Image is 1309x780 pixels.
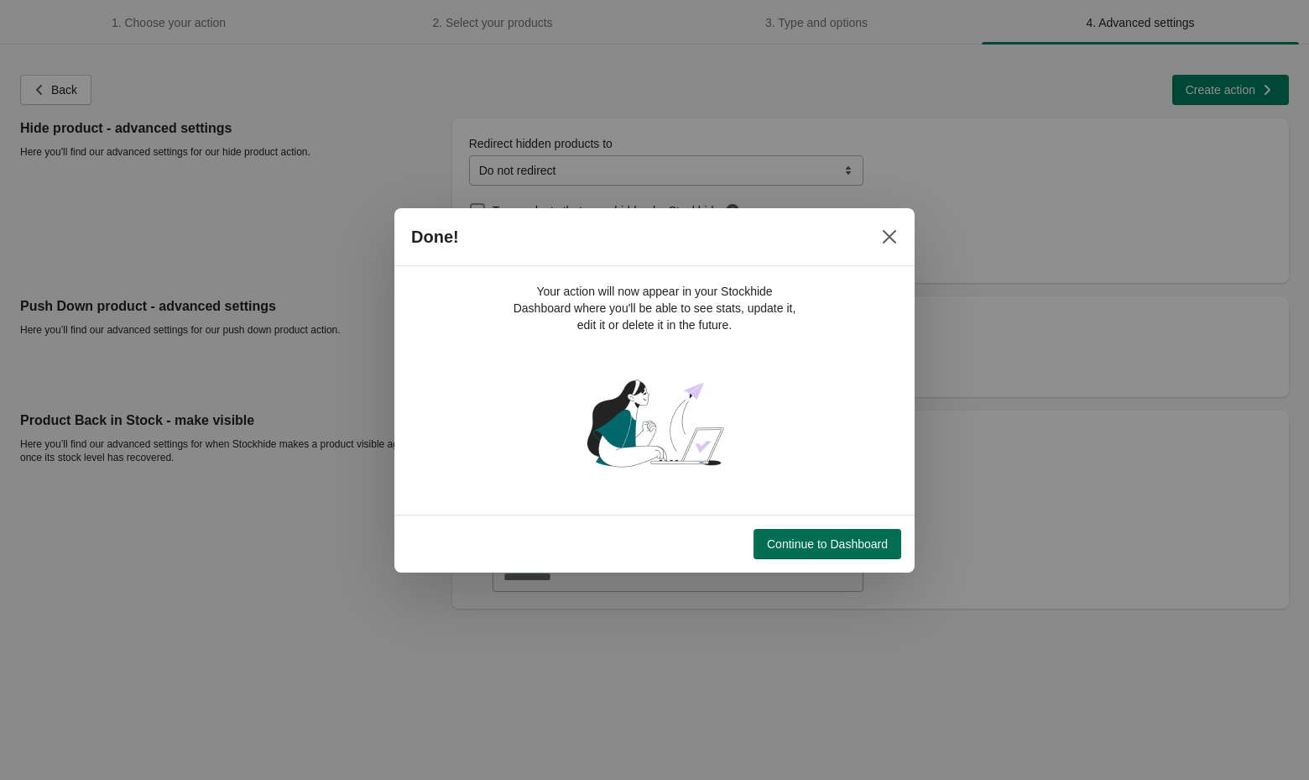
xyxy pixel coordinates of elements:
[579,347,731,499] img: done_modal_image
[767,537,888,551] span: Continue to Dashboard
[874,222,905,252] button: Close
[754,529,901,559] button: Continue to Dashboard
[411,227,459,247] h2: Done!
[512,283,797,333] p: Your action will now appear in your Stockhide Dashboard where you'll be able to see stats, update...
